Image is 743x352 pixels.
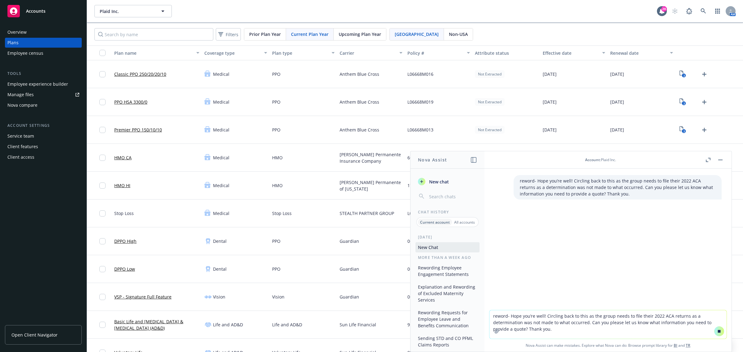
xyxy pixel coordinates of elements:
input: Toggle Row Selected [99,266,106,272]
span: Guardian [340,266,359,272]
a: DPPO Low [114,266,135,272]
span: PPO [272,99,280,105]
span: New chat [428,178,449,185]
button: Effective date [540,45,608,60]
div: Attribute status [475,50,537,56]
p: All accounts [454,220,475,225]
button: Coverage type [202,45,269,60]
text: 3 [683,101,685,105]
a: Client access [5,152,82,162]
span: Anthem Blue Cross [340,127,379,133]
a: Switch app [711,5,724,17]
div: Plan type [272,50,328,56]
span: Filters [217,30,240,39]
span: HMO [272,182,283,189]
span: [PERSON_NAME] Permanente Insurance Company [340,151,402,164]
p: Current account [420,220,450,225]
span: Anthem Blue Cross [340,99,379,105]
button: Explanation and Rewording of Excluded Maternity Services [415,282,480,305]
span: L06668M016 [407,71,433,77]
div: Overview [7,27,27,37]
div: Client access [7,152,34,162]
div: More than a week ago [411,255,484,260]
a: Manage files [5,90,82,100]
span: Plaid Inc. [100,8,153,15]
div: 28 [661,6,667,12]
button: Filters [216,28,241,41]
a: TR [686,343,690,348]
span: [DATE] [543,99,557,105]
span: [GEOGRAPHIC_DATA] [395,31,439,37]
a: Upload Plan Documents [699,125,709,135]
a: Start snowing [669,5,681,17]
input: Search chats [428,192,477,201]
a: Premier PPO 150/10/10 [114,127,162,133]
span: Vision [272,294,285,300]
span: Medical [213,127,229,133]
span: Medical [213,99,229,105]
a: PPO HSA 3300/0 [114,99,147,105]
button: Plaid Inc. [94,5,172,17]
span: Life and AD&D [272,321,302,328]
input: Toggle Row Selected [99,71,106,77]
input: Toggle Row Selected [99,210,106,217]
span: Life and AD&D [213,321,243,328]
div: Chat History [411,209,484,215]
button: Rewording Requests for Employee Leave and Benefits Communication [415,307,480,331]
a: Plans [5,38,82,48]
span: L06668M013 [407,127,433,133]
div: Manage files [7,90,34,100]
a: HMO HI [114,182,130,189]
span: Sun Life Financial [340,321,376,328]
span: [DATE] [543,71,557,77]
a: Employee census [5,48,82,58]
a: Upload Plan Documents [699,69,709,79]
span: Account [585,157,600,162]
button: Renewal date [608,45,675,60]
span: Stop Loss [114,210,134,217]
div: Effective date [543,50,598,56]
a: BI [674,343,677,348]
span: Nova Assist can make mistakes. Explore what Nova can do: Browse prompt library for and [487,339,729,352]
div: Employee census [7,48,43,58]
div: Account settings [5,122,82,129]
span: Anthem Blue Cross [340,71,379,77]
span: Vision [213,294,225,300]
button: Attribute status [472,45,540,60]
span: 17629 [407,182,420,189]
div: Renewal date [610,50,666,56]
span: L06668 [407,210,422,217]
p: reword- Hope you’re well! Circling back to this as the group needs to file their 2022 ACA returns... [520,178,715,197]
a: View Plan Documents [678,69,688,79]
span: Medical [213,182,229,189]
button: Policy # [405,45,472,60]
span: 00026523 [407,294,427,300]
button: New Chat [415,242,480,252]
a: Accounts [5,2,82,20]
div: Not Extracted [475,70,505,78]
a: View Plan Documents [678,125,688,135]
span: [DATE] [543,127,557,133]
span: 00026523 [407,238,427,244]
button: Plan type [270,45,337,60]
button: New chat [415,176,480,187]
input: Search by name [94,28,213,41]
span: Upcoming Plan Year [339,31,381,37]
input: Toggle Row Selected [99,238,106,244]
span: PPO [272,71,280,77]
button: Rewording Employee Engagement Statements [415,263,480,279]
span: Dental [213,238,227,244]
input: Toggle Row Selected [99,294,106,300]
a: VSP - Signature Full Feature [114,294,172,300]
span: HMO [272,154,283,161]
div: Plans [7,38,19,48]
div: Tools [5,71,82,77]
span: Guardian [340,238,359,244]
input: Toggle Row Selected [99,182,106,189]
span: Medical [213,154,229,161]
input: Toggle Row Selected [99,99,106,105]
button: Carrier [337,45,405,60]
a: Search [697,5,710,17]
div: Nova compare [7,100,37,110]
a: View Plan Documents [678,97,688,107]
